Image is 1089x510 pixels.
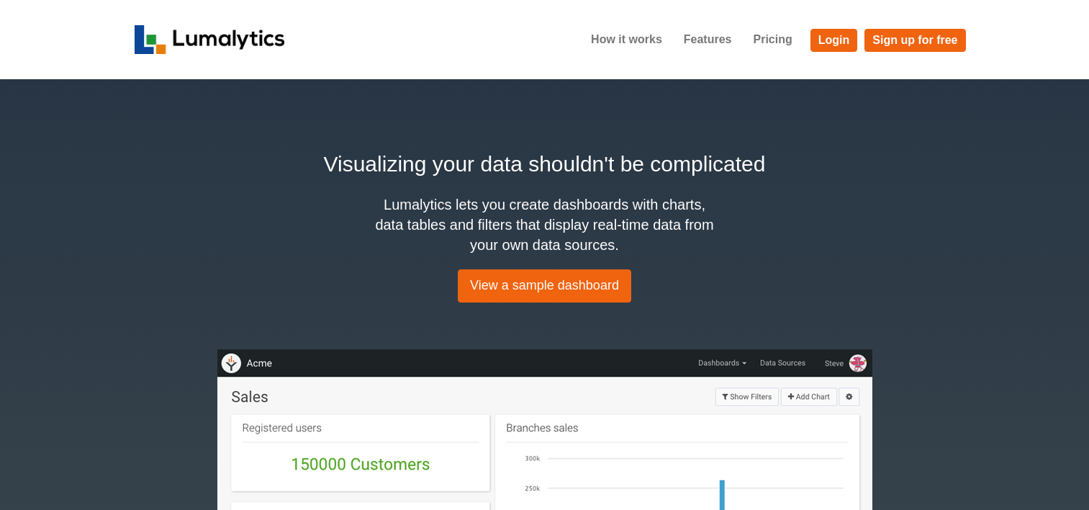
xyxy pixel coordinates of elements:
h2: Visualizing your data shouldn't be complicated [135,148,955,180]
a: Features [673,22,743,58]
a: Login [810,29,858,52]
a: Sign up for free [864,29,965,52]
img: logo_v2-f34f87db3d4d9f5311d6c47995059ad6168825a3e1eb260e01c8041e89355404.png [135,25,285,54]
a: Pricing [742,22,803,58]
a: View a sample dashboard [458,269,631,303]
a: How it works [580,22,673,58]
h4: Lumalytics lets you create dashboards with charts, data tables and filters that display real-time... [372,194,718,255]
